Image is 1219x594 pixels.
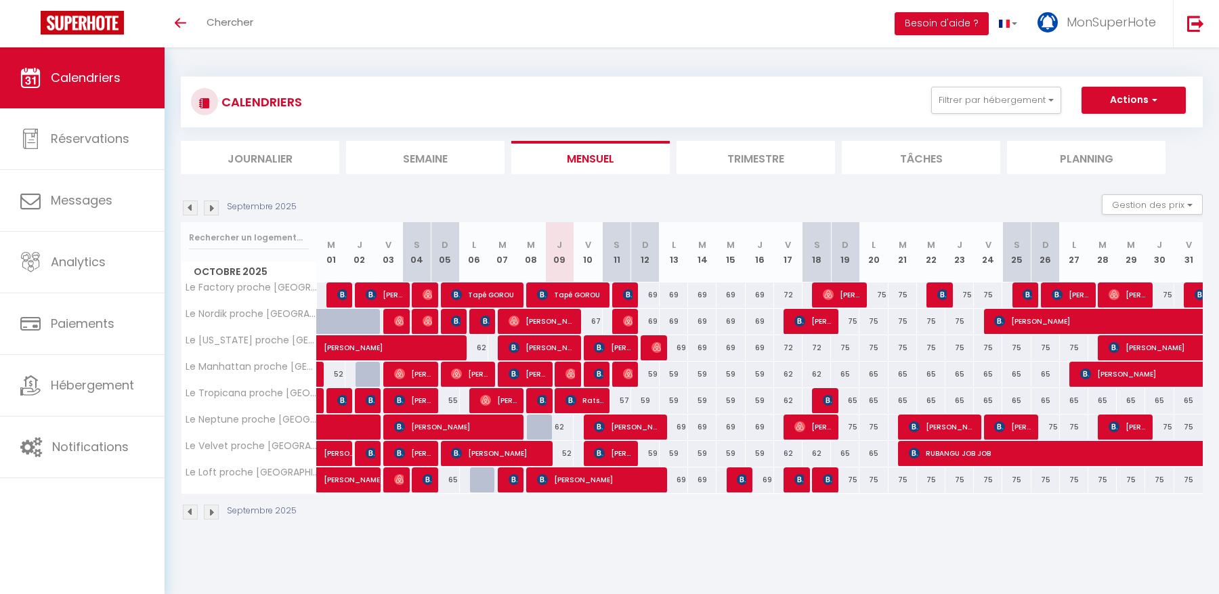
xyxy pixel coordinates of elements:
div: 59 [746,388,774,413]
div: 75 [945,335,974,360]
p: Septembre 2025 [227,200,297,213]
div: 69 [660,415,688,440]
th: 11 [603,222,631,282]
div: 62 [803,362,831,387]
div: 59 [688,362,717,387]
span: [PERSON_NAME] [423,282,432,307]
span: [PERSON_NAME] [509,335,575,360]
th: 29 [1117,222,1145,282]
div: 65 [831,441,859,466]
span: Le Neptune proche [GEOGRAPHIC_DATA] I [GEOGRAPHIC_DATA] I [GEOGRAPHIC_DATA] [184,415,319,425]
abbr: M [527,238,535,251]
a: [PERSON_NAME] [317,335,345,361]
div: 69 [660,467,688,492]
div: 55 [431,388,459,413]
div: 69 [746,335,774,360]
span: [PERSON_NAME] [623,308,633,334]
span: [PERSON_NAME] [324,460,386,486]
abbr: M [1098,238,1107,251]
span: [PERSON_NAME] [1109,414,1147,440]
div: 75 [945,309,974,334]
div: 69 [746,282,774,307]
abbr: M [727,238,735,251]
th: 05 [431,222,459,282]
span: [PERSON_NAME] [623,361,633,387]
span: [PERSON_NAME] [937,282,947,307]
li: Journalier [181,141,339,174]
abbr: J [957,238,962,251]
div: 62 [803,441,831,466]
div: 75 [831,309,859,334]
div: 75 [917,467,945,492]
div: 65 [859,362,888,387]
th: 26 [1031,222,1060,282]
div: 69 [631,282,660,307]
div: 65 [1060,388,1088,413]
div: 75 [1174,415,1203,440]
th: 01 [317,222,345,282]
abbr: D [642,238,649,251]
div: 69 [717,415,745,440]
span: [PERSON_NAME] [1109,282,1147,307]
div: 59 [717,362,745,387]
div: 65 [859,441,888,466]
div: 59 [717,441,745,466]
span: [PERSON_NAME] [651,335,661,360]
span: [PERSON_NAME] [324,328,479,354]
span: [PERSON_NAME] [366,440,375,466]
div: 72 [774,282,803,307]
th: 28 [1088,222,1117,282]
img: logout [1187,15,1204,32]
span: Le Nordik proche [GEOGRAPHIC_DATA] I [GEOGRAPHIC_DATA] I [GEOGRAPHIC_DATA] [184,309,319,319]
div: 75 [1060,467,1088,492]
li: Mensuel [511,141,670,174]
div: 75 [889,282,917,307]
th: 03 [374,222,402,282]
div: 72 [803,335,831,360]
div: 72 [774,335,803,360]
li: Planning [1007,141,1165,174]
div: 75 [1002,335,1031,360]
a: [PERSON_NAME] [317,467,345,493]
span: [PERSON_NAME] [366,387,375,413]
span: [PERSON_NAME] [394,467,404,492]
th: 10 [574,222,602,282]
th: 04 [402,222,431,282]
div: 75 [831,335,859,360]
abbr: V [785,238,791,251]
span: MonSuperHote [1067,14,1156,30]
th: 16 [746,222,774,282]
span: [PERSON_NAME] [1023,282,1032,307]
span: Ratsimbazafy Rindra [565,387,603,413]
div: 69 [688,282,717,307]
div: 75 [859,309,888,334]
div: 69 [688,335,717,360]
div: 75 [859,335,888,360]
span: Le Loft proche [GEOGRAPHIC_DATA] I [GEOGRAPHIC_DATA] I [GEOGRAPHIC_DATA] [184,467,319,478]
th: 30 [1145,222,1174,282]
h3: CALENDRIERS [218,87,302,117]
span: Hébergement [51,377,134,394]
div: 69 [746,467,774,492]
abbr: M [927,238,935,251]
span: [PERSON_NAME] [594,335,632,360]
a: Yeser Adwan [317,362,324,387]
div: 69 [660,309,688,334]
span: [PERSON_NAME] [423,467,432,492]
abbr: S [1014,238,1020,251]
span: [PERSON_NAME] [737,467,746,492]
span: [PERSON_NAME] [366,282,404,307]
abbr: D [842,238,849,251]
div: 75 [974,282,1002,307]
div: 59 [746,441,774,466]
abbr: V [1186,238,1192,251]
th: 18 [803,222,831,282]
th: 21 [889,222,917,282]
span: [PERSON_NAME] [394,308,404,334]
th: 25 [1002,222,1031,282]
div: 75 [1031,415,1060,440]
div: 59 [746,362,774,387]
button: Filtrer par hébergement [931,87,1061,114]
span: [PERSON_NAME] [337,282,347,307]
span: [PERSON_NAME] [480,308,490,334]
